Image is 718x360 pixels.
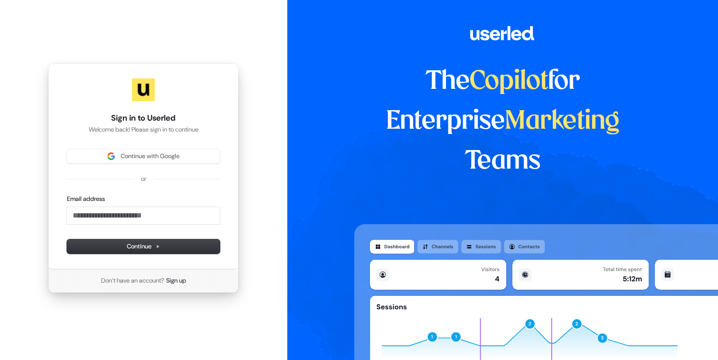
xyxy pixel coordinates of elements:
h1: The for Enterprise Teams [354,62,651,181]
label: Email address [67,195,105,203]
span: Continue [127,242,160,251]
img: Userled [132,78,155,101]
button: Continue [67,239,220,254]
span: Marketing [505,109,620,134]
h1: Sign in to Userled [67,113,220,124]
span: Don’t have an account? [101,276,164,285]
p: or [141,175,146,183]
span: Continue with Google [121,152,179,161]
img: Sign in with Google [107,152,115,160]
button: Sign in with GoogleContinue with Google [67,149,220,163]
span: Copilot [470,69,548,94]
p: Welcome back! Please sign in to continue [67,125,220,134]
a: Sign up [166,276,186,285]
